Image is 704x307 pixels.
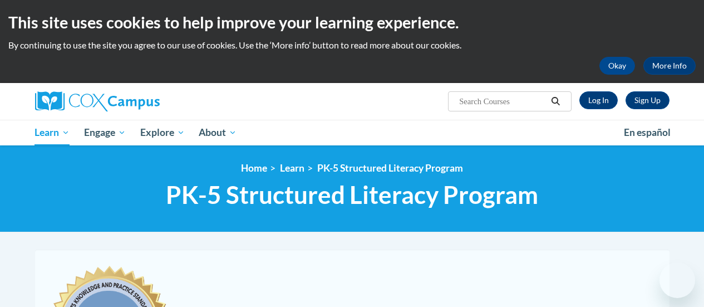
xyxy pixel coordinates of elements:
button: Search [547,95,564,108]
a: Learn [28,120,77,145]
h2: This site uses cookies to help improve your learning experience. [8,11,696,33]
a: Learn [280,162,304,174]
span: PK-5 Structured Literacy Program [166,180,538,209]
span: Engage [84,126,126,139]
a: Register [626,91,669,109]
a: Home [241,162,267,174]
button: Okay [599,57,635,75]
a: Explore [133,120,192,145]
img: Cox Campus [35,91,160,111]
input: Search Courses [458,95,547,108]
span: Learn [35,126,70,139]
a: Cox Campus [35,91,235,111]
div: Main menu [27,120,678,145]
a: Log In [579,91,618,109]
a: PK-5 Structured Literacy Program [317,162,463,174]
a: About [191,120,244,145]
p: By continuing to use the site you agree to our use of cookies. Use the ‘More info’ button to read... [8,39,696,51]
span: En español [624,126,671,138]
span: Explore [140,126,185,139]
span: About [199,126,237,139]
a: En español [617,121,678,144]
a: Engage [77,120,133,145]
a: More Info [643,57,696,75]
iframe: Button to launch messaging window [659,262,695,298]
